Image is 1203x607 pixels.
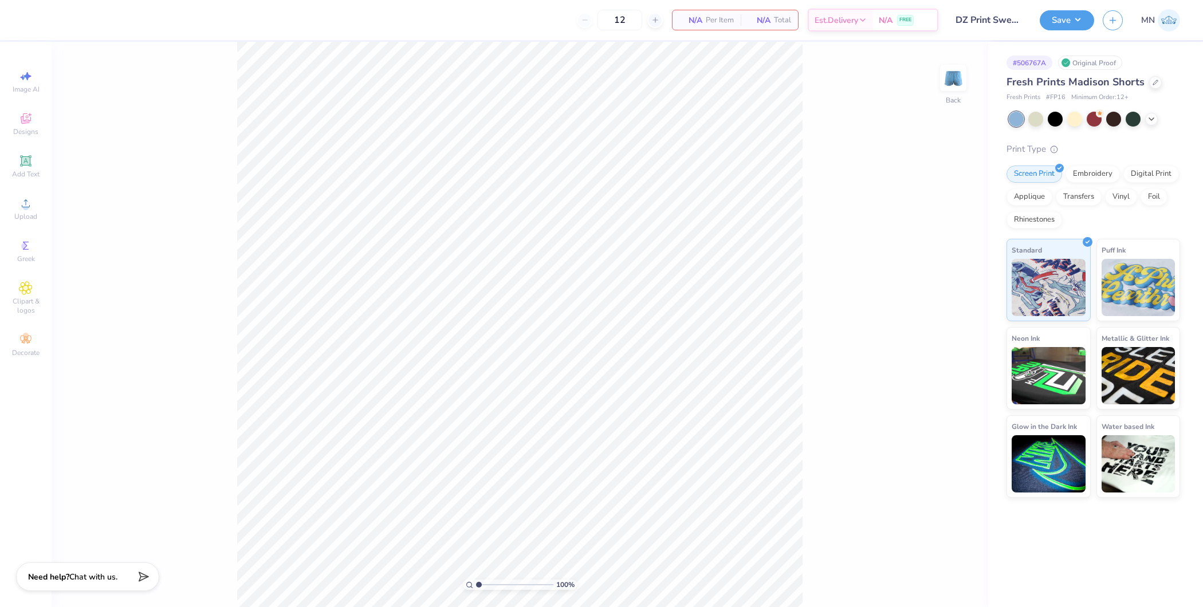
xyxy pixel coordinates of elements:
span: Standard [1012,244,1042,256]
span: Metallic & Glitter Ink [1102,332,1169,344]
div: Foil [1141,188,1167,206]
img: Neon Ink [1012,347,1086,404]
a: MN [1141,9,1180,31]
div: Print Type [1007,143,1180,156]
div: Rhinestones [1007,211,1062,228]
span: Water based Ink [1102,420,1154,432]
strong: Need help? [28,571,69,582]
span: # FP16 [1046,93,1066,103]
div: Vinyl [1105,188,1137,206]
div: Transfers [1056,188,1102,206]
span: Minimum Order: 12 + [1071,93,1129,103]
span: Chat with us. [69,571,117,582]
img: Mark Navarro [1158,9,1180,31]
img: Water based Ink [1102,435,1176,492]
input: – – [597,10,642,30]
img: Back [942,66,965,89]
span: MN [1141,14,1155,27]
span: Upload [14,212,37,221]
img: Standard [1012,259,1086,316]
img: Glow in the Dark Ink [1012,435,1086,492]
img: Metallic & Glitter Ink [1102,347,1176,404]
input: Untitled Design [947,9,1031,31]
span: Greek [17,254,35,263]
span: Per Item [706,14,734,26]
span: Clipart & logos [6,297,46,315]
span: Neon Ink [1012,332,1040,344]
span: N/A [748,14,770,26]
div: Applique [1007,188,1052,206]
img: Puff Ink [1102,259,1176,316]
span: Est. Delivery [815,14,858,26]
span: Fresh Prints [1007,93,1040,103]
span: Total [774,14,791,26]
span: 100 % [556,580,575,590]
div: Embroidery [1066,165,1120,183]
span: N/A [879,14,893,26]
span: Fresh Prints Madison Shorts [1007,75,1145,89]
span: N/A [679,14,702,26]
div: Screen Print [1007,165,1062,183]
div: Digital Print [1123,165,1179,183]
span: Glow in the Dark Ink [1012,420,1077,432]
div: # 506767A [1007,56,1052,70]
span: Puff Ink [1102,244,1126,256]
div: Back [946,95,961,105]
span: Image AI [13,85,40,94]
button: Save [1040,10,1094,30]
div: Original Proof [1058,56,1122,70]
span: Designs [13,127,38,136]
span: Add Text [12,170,40,179]
span: Decorate [12,348,40,357]
span: FREE [899,16,911,24]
